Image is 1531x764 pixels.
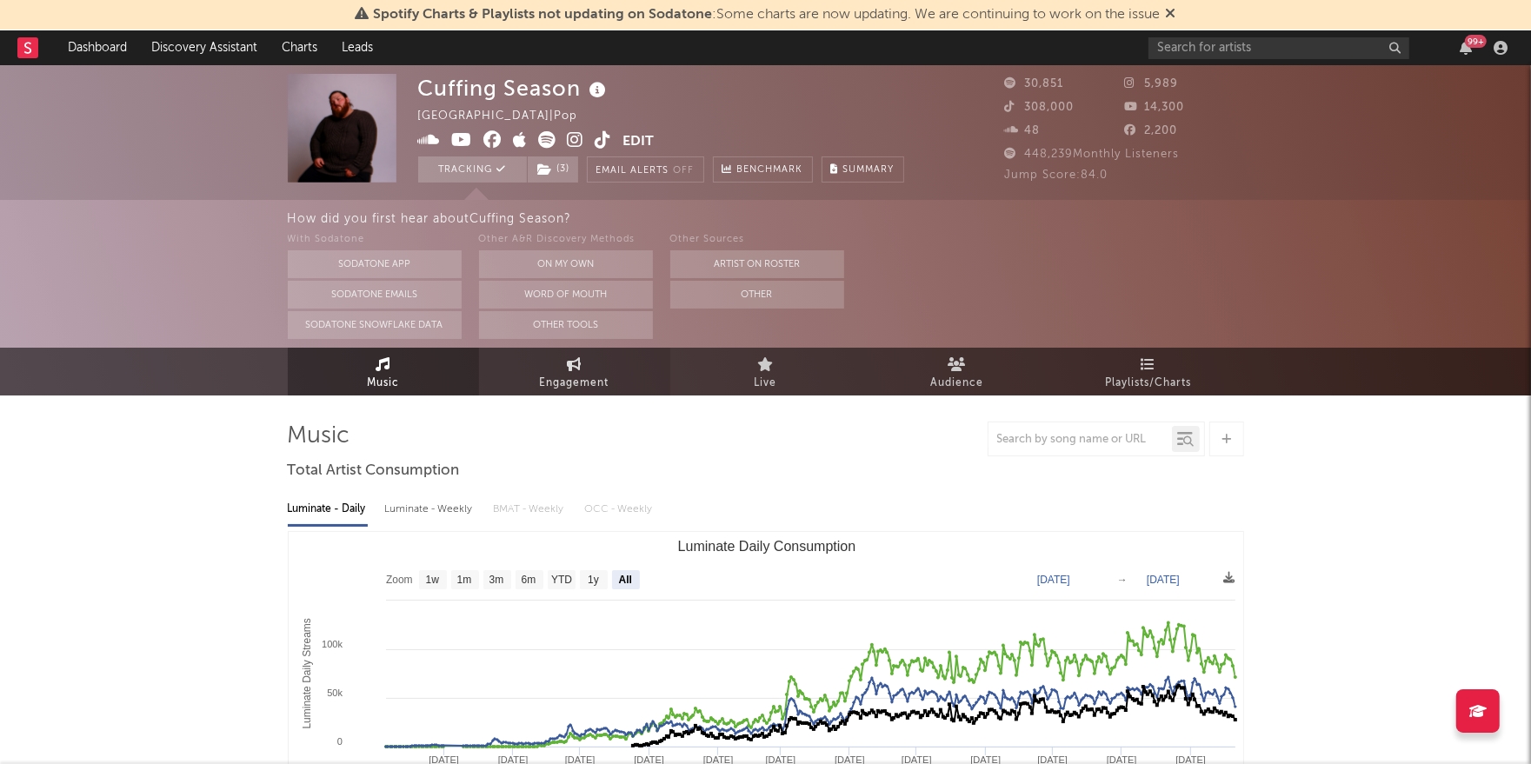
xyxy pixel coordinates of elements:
a: Benchmark [713,156,813,183]
text: YTD [550,575,571,587]
text: Luminate Daily Consumption [677,539,855,554]
button: Summary [822,156,904,183]
text: 6m [521,575,536,587]
div: Luminate - Daily [288,495,368,524]
button: Other Tools [479,311,653,339]
a: Discovery Assistant [139,30,270,65]
a: Leads [329,30,385,65]
div: Luminate - Weekly [385,495,476,524]
span: Playlists/Charts [1105,373,1191,394]
text: → [1117,574,1128,586]
span: 308,000 [1005,102,1075,113]
text: 1y [588,575,599,587]
button: (3) [528,156,578,183]
div: Other Sources [670,229,844,250]
button: Sodatone App [288,250,462,278]
button: Word Of Mouth [479,281,653,309]
text: 100k [322,639,343,649]
span: ( 3 ) [527,156,579,183]
button: Sodatone Snowflake Data [288,311,462,339]
text: Luminate Daily Streams [300,618,312,728]
button: Tracking [418,156,527,183]
span: 14,300 [1124,102,1184,113]
div: Cuffing Season [418,74,611,103]
span: Engagement [540,373,609,394]
span: 30,851 [1005,78,1064,90]
div: Other A&R Discovery Methods [479,229,653,250]
span: 448,239 Monthly Listeners [1005,149,1180,160]
span: : Some charts are now updating. We are continuing to work on the issue [374,8,1161,22]
button: Email AlertsOff [587,156,704,183]
input: Search for artists [1148,37,1409,59]
a: Charts [270,30,329,65]
button: Edit [623,131,655,153]
span: Live [755,373,777,394]
a: Live [670,348,862,395]
a: Audience [862,348,1053,395]
text: All [618,575,631,587]
span: Benchmark [737,160,803,181]
span: 5,989 [1124,78,1178,90]
span: 48 [1005,125,1041,136]
a: Playlists/Charts [1053,348,1244,395]
input: Search by song name or URL [988,433,1172,447]
span: Total Artist Consumption [288,461,460,482]
text: 0 [336,736,342,747]
text: [DATE] [1037,574,1070,586]
span: Jump Score: 84.0 [1005,169,1108,181]
div: 99 + [1465,35,1487,48]
text: Zoom [386,575,413,587]
div: [GEOGRAPHIC_DATA] | Pop [418,106,598,127]
button: Other [670,281,844,309]
text: 1w [425,575,439,587]
text: 50k [327,688,343,698]
span: 2,200 [1124,125,1177,136]
a: Engagement [479,348,670,395]
text: 3m [489,575,503,587]
span: Spotify Charts & Playlists not updating on Sodatone [374,8,713,22]
button: Artist on Roster [670,250,844,278]
button: On My Own [479,250,653,278]
a: Music [288,348,479,395]
button: 99+ [1460,41,1472,55]
span: Music [367,373,399,394]
a: Dashboard [56,30,139,65]
span: Summary [843,165,895,175]
div: With Sodatone [288,229,462,250]
em: Off [674,166,695,176]
span: Audience [930,373,983,394]
text: [DATE] [1147,574,1180,586]
button: Sodatone Emails [288,281,462,309]
span: Dismiss [1166,8,1176,22]
text: 1m [456,575,471,587]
